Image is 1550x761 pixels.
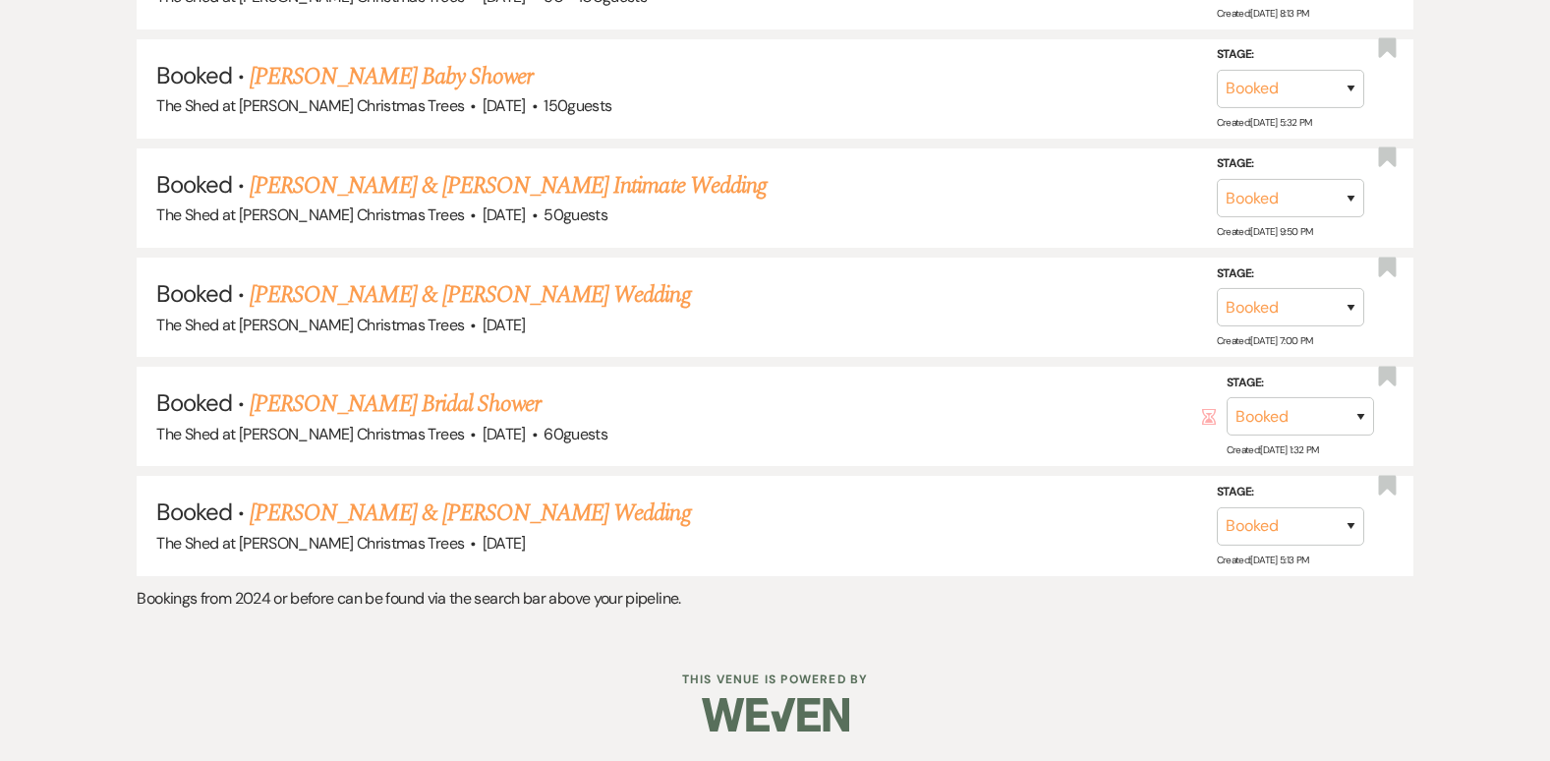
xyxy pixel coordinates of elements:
[1227,443,1319,456] span: Created: [DATE] 1:32 PM
[483,205,526,225] span: [DATE]
[156,60,231,90] span: Booked
[137,586,1412,612] p: Bookings from 2024 or before can be found via the search bar above your pipeline.
[1217,554,1309,566] span: Created: [DATE] 5:13 PM
[250,386,541,422] a: [PERSON_NAME] Bridal Shower
[156,387,231,418] span: Booked
[250,59,533,94] a: [PERSON_NAME] Baby Shower
[156,95,464,116] span: The Shed at [PERSON_NAME] Christmas Trees
[544,205,607,225] span: 50 guests
[544,424,607,444] span: 60 guests
[156,278,231,309] span: Booked
[1217,482,1364,503] label: Stage:
[156,315,464,335] span: The Shed at [PERSON_NAME] Christmas Trees
[483,315,526,335] span: [DATE]
[156,424,464,444] span: The Shed at [PERSON_NAME] Christmas Trees
[250,277,690,313] a: [PERSON_NAME] & [PERSON_NAME] Wedding
[1217,263,1364,285] label: Stage:
[156,533,464,554] span: The Shed at [PERSON_NAME] Christmas Trees
[1217,153,1364,175] label: Stage:
[1217,44,1364,66] label: Stage:
[156,205,464,225] span: The Shed at [PERSON_NAME] Christmas Trees
[1217,334,1313,347] span: Created: [DATE] 7:00 PM
[483,95,526,116] span: [DATE]
[156,169,231,200] span: Booked
[1217,225,1313,238] span: Created: [DATE] 9:50 PM
[702,680,849,749] img: Weven Logo
[544,95,611,116] span: 150 guests
[250,496,690,531] a: [PERSON_NAME] & [PERSON_NAME] Wedding
[483,533,526,554] span: [DATE]
[1217,116,1312,129] span: Created: [DATE] 5:32 PM
[483,424,526,444] span: [DATE]
[250,168,767,204] a: [PERSON_NAME] & [PERSON_NAME] Intimate Wedding
[1217,7,1309,20] span: Created: [DATE] 8:13 PM
[1227,373,1374,394] label: Stage:
[156,497,231,527] span: Booked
